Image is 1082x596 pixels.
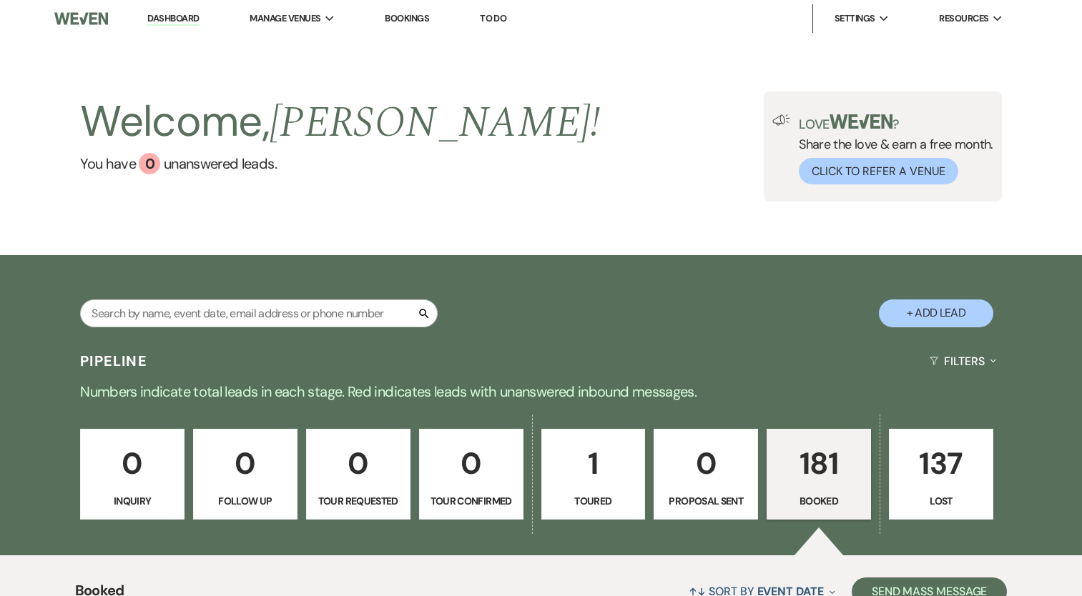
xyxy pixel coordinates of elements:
[830,114,893,129] img: weven-logo-green.svg
[879,299,993,327] button: + Add Lead
[419,429,523,520] a: 0Tour Confirmed
[315,439,401,487] p: 0
[799,114,993,131] p: Love ?
[889,429,993,520] a: 137Lost
[663,493,749,509] p: Proposal Sent
[26,380,1056,403] p: Numbers indicate total leads in each stage. Red indicates leads with unanswered inbound messages.
[551,439,636,487] p: 1
[89,439,175,487] p: 0
[939,11,988,26] span: Resources
[772,114,790,126] img: loud-speaker-illustration.svg
[139,153,160,174] div: 0
[270,90,600,156] span: [PERSON_NAME] !
[202,493,288,509] p: Follow Up
[776,439,862,487] p: 181
[89,493,175,509] p: Inquiry
[799,158,958,184] button: Click to Refer a Venue
[202,439,288,487] p: 0
[80,91,600,153] h2: Welcome,
[898,493,984,509] p: Lost
[80,153,600,174] a: You have 0 unanswered leads.
[193,429,297,520] a: 0Follow Up
[898,439,984,487] p: 137
[147,12,199,26] a: Dashboard
[654,429,758,520] a: 0Proposal Sent
[663,439,749,487] p: 0
[250,11,320,26] span: Manage Venues
[54,4,108,34] img: Weven Logo
[80,351,147,371] h3: Pipeline
[315,493,401,509] p: Tour Requested
[541,429,646,520] a: 1Toured
[428,493,514,509] p: Tour Confirmed
[80,429,185,520] a: 0Inquiry
[80,299,438,327] input: Search by name, event date, email address or phone number
[385,12,429,24] a: Bookings
[428,439,514,487] p: 0
[306,429,410,520] a: 0Tour Requested
[480,12,506,24] a: To Do
[924,342,1002,380] button: Filters
[835,11,875,26] span: Settings
[551,493,636,509] p: Toured
[767,429,871,520] a: 181Booked
[776,493,862,509] p: Booked
[790,114,993,184] div: Share the love & earn a free month.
